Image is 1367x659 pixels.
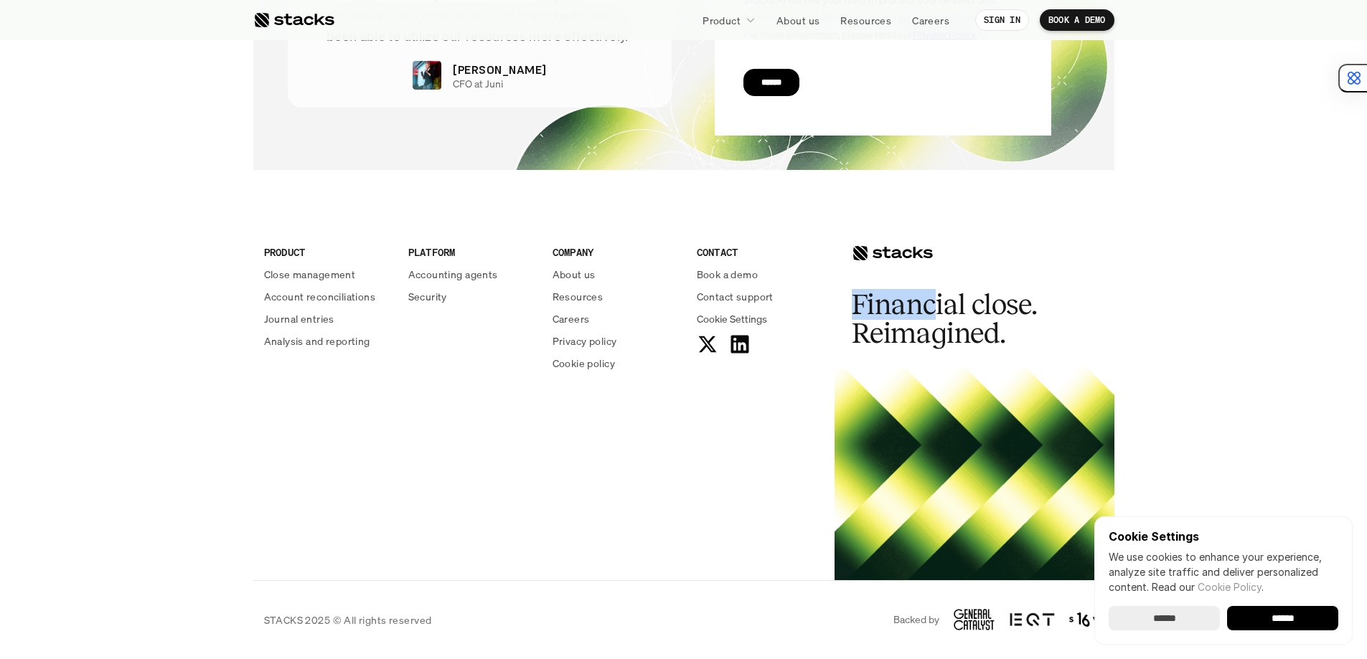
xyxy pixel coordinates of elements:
[264,333,370,349] p: Analysis and reporting
[553,289,680,304] a: Resources
[553,356,615,371] p: Cookie policy
[840,13,891,28] p: Resources
[264,267,391,282] a: Close management
[697,311,767,326] button: Cookie Trigger
[697,267,758,282] p: Book a demo
[264,289,391,304] a: Account reconciliations
[264,333,391,349] a: Analysis and reporting
[553,333,680,349] a: Privacy policy
[553,245,680,260] p: COMPANY
[776,13,819,28] p: About us
[1048,15,1106,25] p: BOOK A DEMO
[768,7,828,33] a: About us
[1040,9,1114,31] a: BOOK A DEMO
[553,267,596,282] p: About us
[264,612,432,627] p: STACKS 2025 © All rights reserved
[264,311,334,326] p: Journal entries
[408,289,447,304] p: Security
[408,289,535,304] a: Security
[553,267,680,282] a: About us
[453,61,546,78] p: [PERSON_NAME]
[553,311,590,326] p: Careers
[1198,581,1262,593] a: Cookie Policy
[553,356,680,371] a: Cookie policy
[408,267,535,282] a: Accounting agents
[893,614,939,626] p: Backed by
[697,245,824,260] p: CONTACT
[852,290,1067,348] h2: Financial close. Reimagined.
[553,289,603,304] p: Resources
[975,9,1029,31] a: SIGN IN
[1109,549,1338,594] p: We use cookies to enhance your experience, analyze site traffic and deliver personalized content.
[264,289,376,304] p: Account reconciliations
[912,13,949,28] p: Careers
[264,245,391,260] p: PRODUCT
[264,267,356,282] p: Close management
[984,15,1020,25] p: SIGN IN
[264,311,391,326] a: Journal entries
[408,245,535,260] p: PLATFORM
[903,7,958,33] a: Careers
[169,332,232,342] a: Privacy Policy
[408,267,498,282] p: Accounting agents
[703,13,741,28] p: Product
[1109,531,1338,542] p: Cookie Settings
[697,289,824,304] a: Contact support
[697,267,824,282] a: Book a demo
[553,333,617,349] p: Privacy policy
[553,311,680,326] a: Careers
[1152,581,1264,593] span: Read our .
[697,289,774,304] p: Contact support
[832,7,900,33] a: Resources
[697,311,767,326] span: Cookie Settings
[453,78,503,90] p: CFO at Juni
